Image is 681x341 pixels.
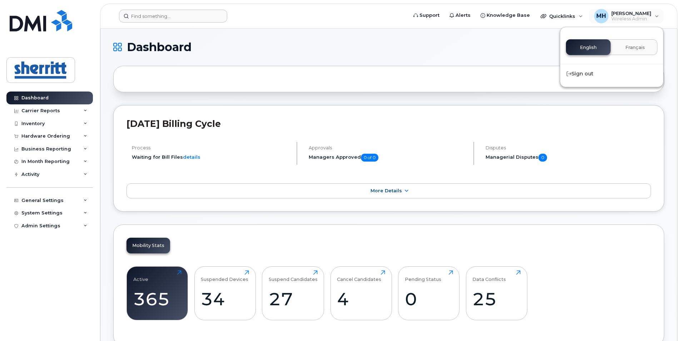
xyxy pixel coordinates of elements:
h4: Disputes [486,145,651,150]
a: Suspended Devices34 [201,270,249,316]
div: Suspended Devices [201,270,248,282]
div: Suspend Candidates [269,270,318,282]
div: 25 [472,288,521,310]
div: Active [133,270,148,282]
h5: Managers Approved [309,154,467,162]
a: Active365 [133,270,182,316]
div: 27 [269,288,318,310]
a: details [183,154,200,160]
a: Cancel Candidates4 [337,270,385,316]
h4: Process [132,145,290,150]
li: Waiting for Bill Files [132,154,290,160]
span: Dashboard [127,42,192,53]
div: Sign out [560,67,663,80]
a: Pending Status0 [405,270,453,316]
div: 34 [201,288,249,310]
div: 0 [405,288,453,310]
span: 0 of 0 [361,154,378,162]
span: More Details [371,188,402,193]
div: Pending Status [405,270,441,282]
span: Français [625,45,645,50]
h4: Approvals [309,145,467,150]
h2: [DATE] Billing Cycle [126,118,651,129]
div: Cancel Candidates [337,270,381,282]
h5: Managerial Disputes [486,154,651,162]
div: Data Conflicts [472,270,506,282]
a: Suspend Candidates27 [269,270,318,316]
span: 0 [538,154,547,162]
a: Data Conflicts25 [472,270,521,316]
div: 365 [133,288,182,310]
div: 4 [337,288,385,310]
